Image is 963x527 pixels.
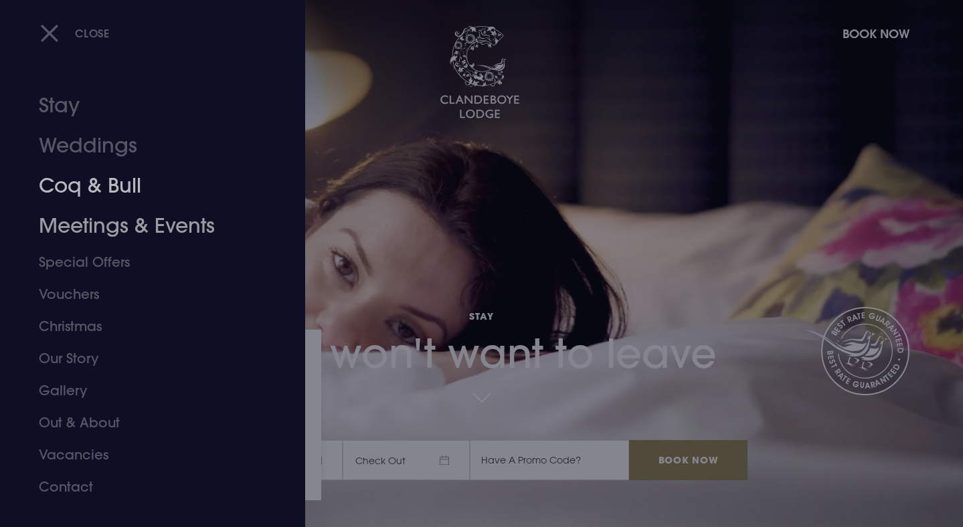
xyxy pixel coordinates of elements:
[39,166,250,206] a: Coq & Bull
[39,310,250,342] a: Christmas
[39,278,250,310] a: Vouchers
[75,26,110,40] span: Close
[39,246,250,278] a: Special Offers
[39,126,250,166] a: Weddings
[39,206,250,246] a: Meetings & Events
[39,86,250,126] a: Stay
[39,407,250,439] a: Out & About
[39,375,250,407] a: Gallery
[39,471,250,503] a: Contact
[40,19,110,47] button: Close
[39,342,250,375] a: Our Story
[39,439,250,471] a: Vacancies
